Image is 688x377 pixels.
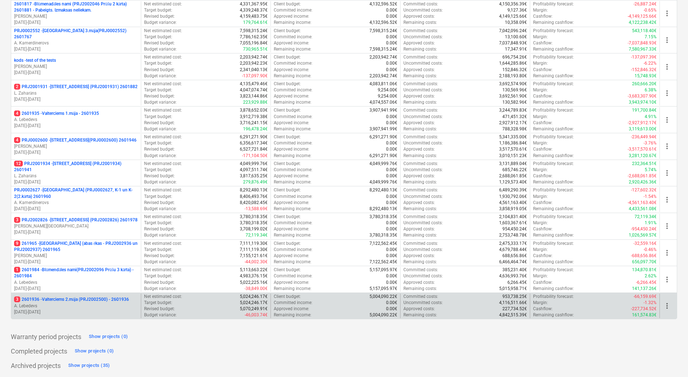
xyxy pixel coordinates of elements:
[14,223,138,229] p: [PERSON_NAME][GEOGRAPHIC_DATA]
[629,99,657,105] p: 3,943,974.10€
[403,1,438,7] p: Committed costs :
[499,120,527,126] p: 2,927,912.17€
[533,179,574,185] p: Remaining cashflow :
[14,28,138,53] div: PRJ0002552 -[GEOGRAPHIC_DATA] 3.māja(PRJ0002552) 2601767A. Kamerdinerovs[DATE]-[DATE]
[386,140,397,146] p: 0.00€
[645,34,657,40] p: 7.15%
[274,146,309,152] p: Approved income :
[505,46,527,52] p: 17,347.91€
[533,7,548,13] p: Margin :
[663,116,671,124] span: more_vert
[644,140,657,146] p: -3.76%
[499,153,527,159] p: 3,010,151.23€
[533,34,548,40] p: Margin :
[73,345,116,357] button: Show projects (0)
[274,19,311,26] p: Remaining income :
[240,93,268,99] p: 3,823,144.86€
[14,161,138,186] div: 12PRJ2001934 -[STREET_ADDRESS] (PRJ2001934) 2601941L. Zaharāns[DATE]-[DATE]
[499,60,527,66] p: 1,644,285.86€
[14,1,138,13] p: 2601817 - Blūmenadāles nami (PRJ2002046 Prūšu 2 kārta) 2601881 - Pabeigts. Izmaksas neliekam.
[144,173,175,179] p: Revised budget :
[533,126,574,132] p: Remaining cashflow :
[499,146,527,152] p: 3,517,570.61€
[629,46,657,52] p: 7,580,967.33€
[144,19,177,26] p: Budget variance :
[243,46,268,52] p: 730,965.51€
[274,13,309,19] p: Approved income :
[240,173,268,179] p: 3,817,635.25€
[240,114,268,120] p: 3,912,719.38€
[652,342,688,377] iframe: Chat Widget
[274,179,311,185] p: Remaining income :
[499,107,527,113] p: 3,244,789.83€
[533,1,574,7] p: Profitability forecast :
[274,67,309,73] p: Approved income :
[499,161,527,167] p: 3,131,889.04€
[144,81,182,87] p: Net estimated cost :
[274,81,301,87] p: Client budget :
[14,64,138,70] p: [PERSON_NAME]
[645,167,657,173] p: 5.74%
[386,13,397,19] p: 0.00€
[533,99,574,105] p: Remaining cashflow :
[369,28,397,34] p: 7,598,315.24€
[403,46,437,52] p: Remaining costs :
[533,107,574,113] p: Profitability forecast :
[533,173,553,179] p: Cashflow :
[499,13,527,19] p: 4,149,125.66€
[533,19,574,26] p: Remaining cashflow :
[533,67,553,73] p: Cashflow :
[386,60,397,66] p: 0.00€
[14,279,138,286] p: A. Lebedevs
[14,259,138,265] p: [DATE] - [DATE]
[533,140,548,146] p: Margin :
[14,229,138,235] p: [DATE] - [DATE]
[274,114,312,120] p: Committed income :
[14,217,138,223] p: PRJ2002826 - [STREET_ADDRESS] (PRJ2002826) 2601978
[144,67,175,73] p: Revised budget :
[502,126,527,132] p: 788,328.98€
[240,81,268,87] p: 4,135,479.46€
[631,134,657,140] p: -236,449.94€
[14,296,138,315] div: 32601936 -Valterciems 2.māja (PRJ2002500) - 2601936A. Lebedevs[DATE]-[DATE]
[403,28,438,34] p: Committed costs :
[386,146,397,152] p: 0.00€
[369,73,397,79] p: 2,203,942.74€
[499,40,527,46] p: 7,037,848.93€
[533,81,574,87] p: Profitability forecast :
[243,126,268,132] p: 196,478.24€
[144,126,177,132] p: Budget variance :
[14,137,137,143] p: PRJ0002600 - [STREET_ADDRESS](PRJ0002600) 2601946
[144,134,182,140] p: Net estimated cost :
[144,34,172,40] p: Target budget :
[663,222,671,230] span: more_vert
[631,67,657,73] p: -152,846.32€
[242,153,268,159] p: -171,104.50€
[144,140,172,146] p: Target budget :
[403,179,437,185] p: Remaining costs :
[274,1,301,7] p: Client budget :
[14,90,138,96] p: L. Zaharāns
[144,54,182,60] p: Net estimated cost :
[66,360,112,371] button: Show projects (35)
[144,40,175,46] p: Revised budget :
[502,99,527,105] p: 130,582.96€
[644,60,657,66] p: -6.22%
[14,1,138,26] div: 2601817 -Blūmenadāles nami (PRJ2002046 Prūšu 2 kārta) 2601881 - Pabeigts. Izmaksas neliekam.[PERS...
[14,13,138,19] p: [PERSON_NAME]
[14,110,138,129] div: 42601935 -Valterciems 1.māja - 2601935A. Lebedevs[DATE]-[DATE]
[369,46,397,52] p: 7,598,315.24€
[14,137,138,156] div: 4PRJ0002600 -[STREET_ADDRESS](PRJ0002600) 2601946[PERSON_NAME][DATE]-[DATE]
[144,107,182,113] p: Net estimated cost :
[240,13,268,19] p: 4,159,483.75€
[243,99,268,105] p: 223,929.88€
[240,54,268,60] p: 2,203,942.74€
[369,19,397,26] p: 4,132,596.52€
[14,84,138,90] p: PRJ2001931 - [STREET_ADDRESS] (PRJ2001931) 2601882
[274,87,312,93] p: Committed income :
[533,114,548,120] p: Margin :
[144,93,175,99] p: Revised budget :
[274,7,312,13] p: Committed income :
[533,13,553,19] p: Cashflow :
[633,1,657,7] p: -26,887.24€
